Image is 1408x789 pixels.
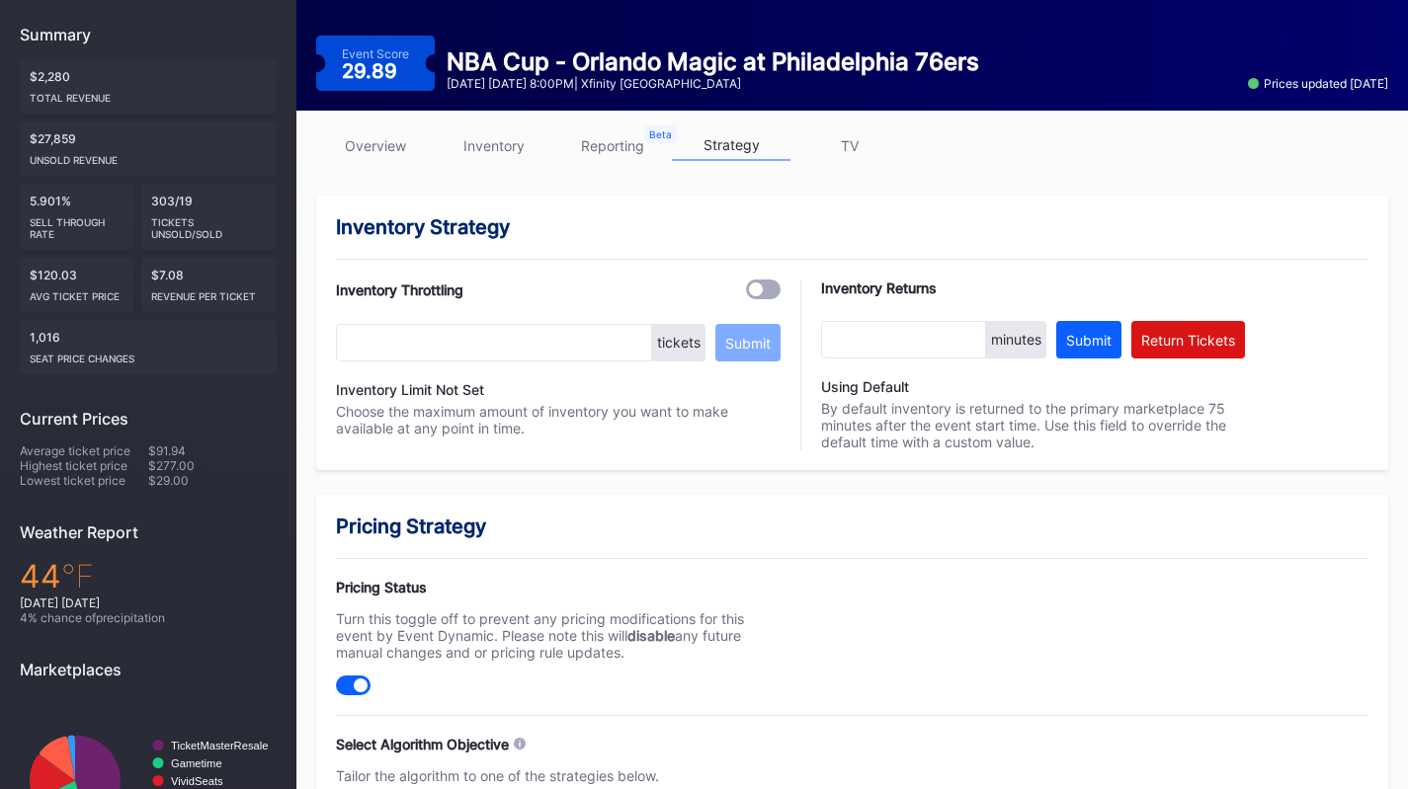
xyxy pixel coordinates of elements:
[141,258,278,312] div: $7.08
[20,443,148,458] div: Average ticket price
[821,378,1245,395] div: Using Default
[316,130,435,161] a: overview
[171,740,268,751] text: TicketMasterResale
[336,403,781,436] div: Choose the maximum amount of inventory you want to make available at any point in time.
[342,61,402,81] div: 29.89
[336,281,463,298] div: Inventory Throttling
[336,736,509,752] div: Select Algorithm Objective
[148,473,277,488] div: $29.00
[790,130,909,161] a: TV
[336,610,781,661] div: Turn this toggle off to prevent any pricing modifications for this event by Event Dynamic. Please...
[336,767,781,784] div: Tailor the algorithm to one of the strategies below.
[447,47,979,76] div: NBA Cup - Orlando Magic at Philadelphia 76ers
[20,595,277,610] div: [DATE] [DATE]
[148,443,277,458] div: $91.94
[20,184,133,250] div: 5.901%
[1141,332,1235,349] div: Return Tickets
[821,378,1245,450] div: By default inventory is returned to the primary marketplace 75 minutes after the event start time...
[171,757,222,769] text: Gametime
[30,345,267,364] div: seat price changes
[652,324,705,361] div: tickets
[715,324,781,361] button: Submit
[553,130,672,161] a: reporting
[1056,321,1121,358] button: Submit
[672,130,790,161] a: strategy
[725,335,771,352] div: Submit
[336,381,781,398] div: Inventory Limit Not Set
[20,121,277,176] div: $27,859
[20,320,277,374] div: 1,016
[30,84,267,104] div: Total Revenue
[986,321,1046,358] div: minutes
[20,557,277,595] div: 44
[342,46,409,61] div: Event Score
[141,184,278,250] div: 303/19
[148,458,277,473] div: $277.00
[20,59,277,114] div: $2,280
[336,579,781,595] div: Pricing Status
[30,282,124,302] div: Avg ticket price
[171,775,223,787] text: VividSeats
[435,130,553,161] a: inventory
[20,522,277,542] div: Weather Report
[30,208,124,240] div: Sell Through Rate
[20,473,148,488] div: Lowest ticket price
[20,409,277,429] div: Current Prices
[61,557,94,595] span: ℉
[336,215,1368,239] div: Inventory Strategy
[627,627,675,644] strong: disable
[821,279,1245,296] div: Inventory Returns
[20,660,277,679] div: Marketplaces
[151,208,268,240] div: Tickets Unsold/Sold
[151,282,268,302] div: Revenue per ticket
[30,146,267,166] div: Unsold Revenue
[20,258,133,312] div: $120.03
[1066,332,1112,349] div: Submit
[20,458,148,473] div: Highest ticket price
[1248,76,1388,91] div: Prices updated [DATE]
[20,25,277,44] div: Summary
[1131,321,1245,358] button: Return Tickets
[20,610,277,625] div: 4 % chance of precipitation
[336,514,1368,538] div: Pricing Strategy
[447,76,979,91] div: [DATE] [DATE] 8:00PM | Xfinity [GEOGRAPHIC_DATA]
